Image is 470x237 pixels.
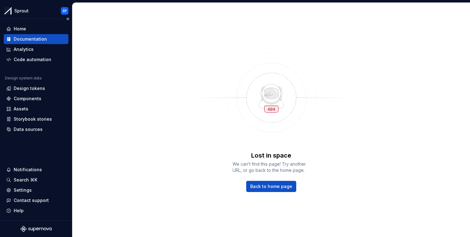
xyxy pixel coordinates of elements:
a: Documentation [4,34,68,44]
span: Back to home page [250,183,292,190]
a: Analytics [4,44,68,54]
a: Design tokens [4,83,68,93]
a: Assets [4,104,68,114]
button: Contact support [4,195,68,205]
a: Storybook stories [4,114,68,124]
p: Lost in space [251,151,291,160]
div: Components [14,96,41,102]
div: Documentation [14,36,47,42]
svg: Supernova Logo [21,226,52,232]
button: Search ⌘K [4,175,68,185]
a: Data sources [4,124,68,134]
div: Home [14,26,26,32]
button: Help [4,206,68,216]
button: Collapse sidebar [63,15,72,23]
a: Settings [4,185,68,195]
div: Settings [14,187,32,193]
a: Back to home page [246,181,296,192]
img: b6c2a6ff-03c2-4811-897b-2ef07e5e0e51.png [4,7,12,15]
div: Analytics [14,46,34,52]
div: Data sources [14,126,43,132]
div: EP [63,8,67,13]
a: Components [4,94,68,104]
div: Sprout [14,8,29,14]
button: SproutEP [1,4,71,17]
div: Search ⌘K [14,177,37,183]
div: Help [14,208,24,214]
button: Notifications [4,165,68,175]
div: Design system data [5,76,42,81]
div: Notifications [14,167,42,173]
div: Design tokens [14,85,45,92]
a: Code automation [4,55,68,65]
div: Storybook stories [14,116,52,122]
div: Assets [14,106,28,112]
span: We can’t find this page! Try another URL, or go back to the home page. [233,161,310,173]
div: Contact support [14,197,49,203]
a: Home [4,24,68,34]
div: Code automation [14,56,51,63]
